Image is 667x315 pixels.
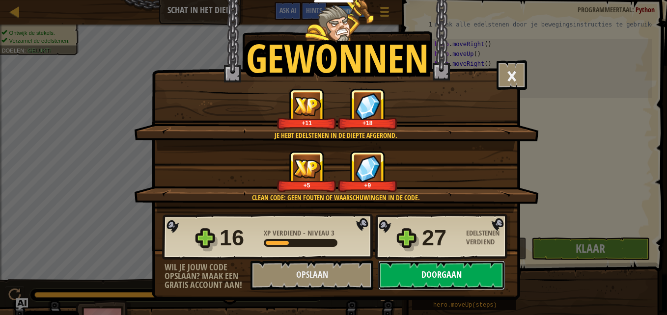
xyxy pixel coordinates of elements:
[279,182,334,189] div: +5
[279,119,334,127] div: +11
[220,222,258,254] div: 16
[497,60,527,90] button: ×
[181,131,491,140] div: Je hebt Edelstenen in de Diepte afgerond.
[340,182,395,189] div: +9
[250,261,373,290] button: Opslaan
[293,97,321,116] img: XP verdiend
[340,119,395,127] div: +18
[331,228,334,238] span: 3
[293,159,321,178] img: XP verdiend
[246,36,429,79] h1: Gewonnen
[355,155,381,182] img: Edelstenen verdiend
[181,193,491,203] div: Clean Code: Geen fouten of waarschuwingen in de code.
[422,222,460,254] div: 27
[264,228,303,238] span: XP verdiend
[306,228,331,238] span: Niveau
[355,92,381,120] img: Edelstenen verdiend
[466,229,510,246] div: Edelstenen verdiend
[264,229,334,237] div: -
[378,261,505,290] button: Doorgaan
[165,263,250,289] div: Wil je jouw code opslaan? Maak een gratis account aan!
